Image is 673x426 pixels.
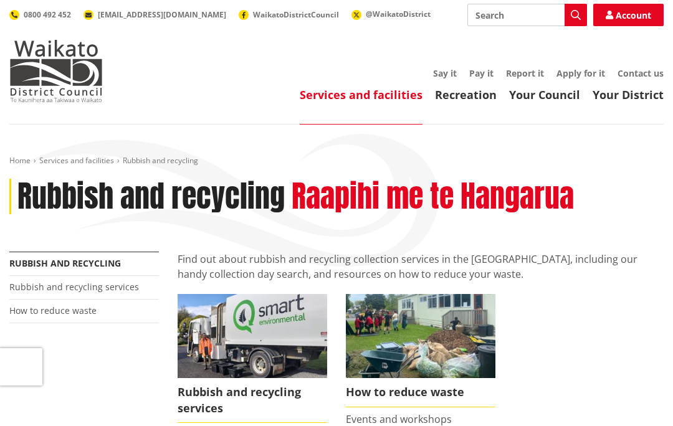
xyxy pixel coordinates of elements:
a: Home [9,155,31,166]
span: Rubbish and recycling services [178,378,327,422]
a: Your District [593,87,664,102]
a: How to reduce waste [9,305,97,316]
a: WaikatoDistrictCouncil [239,9,339,20]
a: Say it [433,67,457,79]
a: 0800 492 452 [9,9,71,20]
span: 0800 492 452 [24,9,71,20]
span: @WaikatoDistrict [366,9,431,19]
a: Account [593,4,664,26]
h2: Raapihi me te Hangarua [292,179,574,215]
p: Find out about rubbish and recycling collection services in the [GEOGRAPHIC_DATA], including our ... [178,252,664,282]
a: Rubbish and recycling services [9,281,139,293]
img: Reducing waste [346,294,495,378]
img: Waikato District Council - Te Kaunihera aa Takiwaa o Waikato [9,40,103,102]
span: How to reduce waste [346,378,495,407]
a: Report it [506,67,544,79]
a: Recreation [435,87,497,102]
a: Your Council [509,87,580,102]
img: Rubbish and recycling services [178,294,327,378]
a: Pay it [469,67,494,79]
span: WaikatoDistrictCouncil [253,9,339,20]
h1: Rubbish and recycling [17,179,285,215]
a: Events and workshops [346,412,452,426]
a: Contact us [618,67,664,79]
a: Services and facilities [300,87,422,102]
a: Rubbish and recycling [9,257,121,269]
a: How to reduce waste [346,294,495,407]
a: Services and facilities [39,155,114,166]
a: @WaikatoDistrict [351,9,431,19]
nav: breadcrumb [9,156,664,166]
input: Search input [467,4,587,26]
a: Rubbish and recycling services [178,294,327,422]
span: Rubbish and recycling [123,155,198,166]
a: [EMAIL_ADDRESS][DOMAIN_NAME] [84,9,226,20]
a: Apply for it [556,67,605,79]
span: [EMAIL_ADDRESS][DOMAIN_NAME] [98,9,226,20]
